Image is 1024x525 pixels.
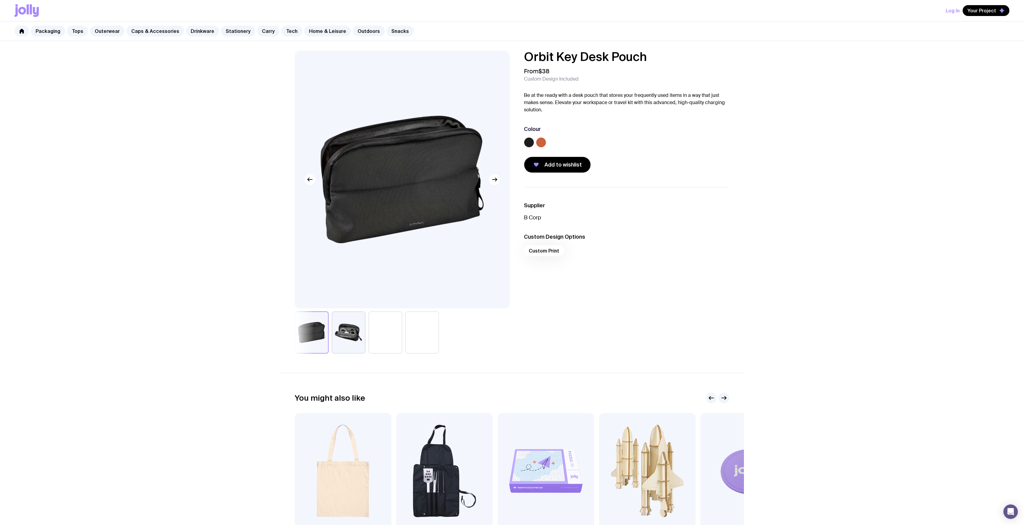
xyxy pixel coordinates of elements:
[524,51,729,63] h1: Orbit Key Desk Pouch
[545,161,582,168] span: Add to wishlist
[1003,504,1018,519] div: Open Intercom Messenger
[353,26,385,37] a: Outdoors
[281,26,302,37] a: Tech
[257,26,279,37] a: Carry
[524,126,541,133] h3: Colour
[524,233,729,240] h3: Custom Design Options
[524,76,579,82] span: Custom Design Included
[295,393,365,402] h2: You might also like
[524,68,550,75] span: From
[304,26,351,37] a: Home & Leisure
[524,202,729,209] h3: Supplier
[524,157,591,173] button: Add to wishlist
[524,92,729,113] p: Be at the ready with a desk pouch that stores your frequently used items in a way that just makes...
[524,214,729,221] p: B Corp
[221,26,255,37] a: Stationery
[31,26,65,37] a: Packaging
[186,26,219,37] a: Drinkware
[90,26,125,37] a: Outerwear
[963,5,1010,16] button: Your Project
[968,8,996,14] span: Your Project
[126,26,184,37] a: Caps & Accessories
[539,67,550,75] span: $38
[946,5,960,16] button: Log In
[387,26,414,37] a: Snacks
[67,26,88,37] a: Tops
